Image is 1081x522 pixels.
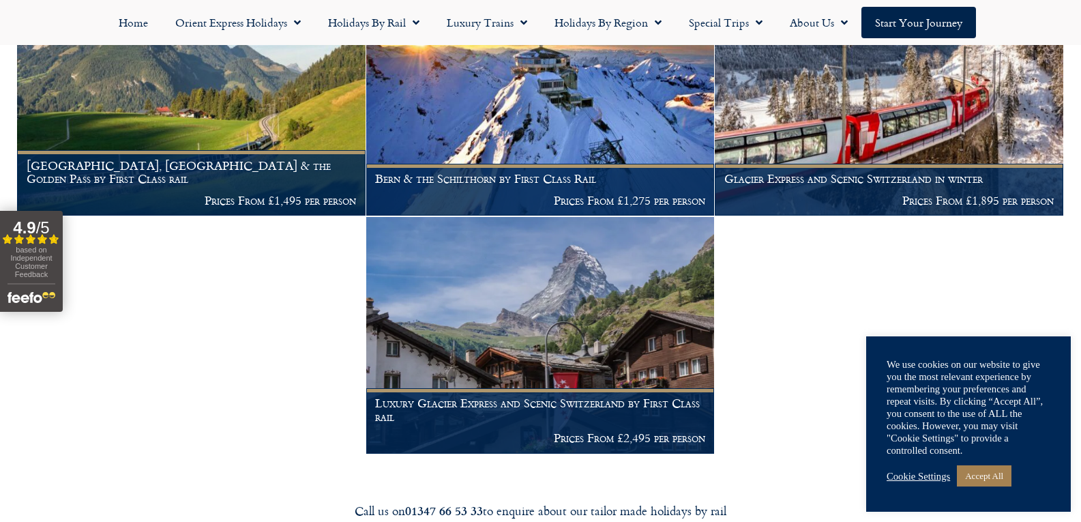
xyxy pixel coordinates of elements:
[7,7,1074,38] nav: Menu
[162,7,314,38] a: Orient Express Holidays
[887,470,950,482] a: Cookie Settings
[159,503,923,519] div: Call us on to enquire about our tailor made holidays by rail
[541,7,675,38] a: Holidays by Region
[27,159,357,186] h1: [GEOGRAPHIC_DATA], [GEOGRAPHIC_DATA] & the Golden Pass by First Class rail
[724,194,1054,207] p: Prices From £1,895 per person
[957,465,1011,487] a: Accept All
[105,7,162,38] a: Home
[724,172,1054,186] h1: Glacier Express and Scenic Switzerland in winter
[375,172,705,186] h1: Bern & the Schilthorn by First Class Rail
[375,396,705,423] h1: Luxury Glacier Express and Scenic Switzerland by First Class rail
[433,7,541,38] a: Luxury Trains
[27,194,357,207] p: Prices From £1,495 per person
[375,194,705,207] p: Prices From £1,275 per person
[366,217,715,454] a: Luxury Glacier Express and Scenic Switzerland by First Class rail Prices From £2,495 per person
[887,358,1050,456] div: We use cookies on our website to give you the most relevant experience by remembering your prefer...
[675,7,776,38] a: Special Trips
[375,431,705,445] p: Prices From £2,495 per person
[866,336,1071,512] div: Blocked (selector):
[861,7,976,38] a: Start your Journey
[405,502,483,519] strong: 01347 66 53 33
[776,7,861,38] a: About Us
[314,7,433,38] a: Holidays by Rail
